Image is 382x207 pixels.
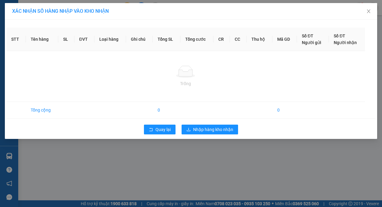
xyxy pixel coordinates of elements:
[74,28,94,51] th: ĐVT
[12,8,109,14] span: XÁC NHẬN SỐ HÀNG NHẬP VÀO KHO NHẬN
[58,28,74,51] th: SL
[126,28,153,51] th: Ghi chú
[334,40,357,45] span: Người nhận
[153,102,180,119] td: 0
[2,12,89,18] p: GỬI:
[360,3,377,20] button: Close
[144,125,176,134] button: rollbackQuay lại
[272,28,297,51] th: Mã GD
[213,28,230,51] th: CR
[302,40,321,45] span: Người gửi
[94,28,126,51] th: Loại hàng
[153,28,180,51] th: Tổng SL
[186,127,191,132] span: download
[247,28,272,51] th: Thu hộ
[6,28,26,51] th: STT
[20,3,70,9] strong: BIÊN NHẬN GỬI HÀNG
[32,33,42,39] span: HUY
[26,28,59,51] th: Tên hàng
[182,125,238,134] button: downloadNhập hàng kho nhận
[149,127,153,132] span: rollback
[2,20,61,32] span: VP [PERSON_NAME] ([GEOGRAPHIC_DATA])
[2,33,42,39] span: 0822686868 -
[366,9,371,14] span: close
[2,40,15,45] span: GIAO:
[2,20,89,32] p: NHẬN:
[12,12,59,18] span: VP [PERSON_NAME] -
[272,102,297,119] td: 0
[180,28,213,51] th: Tổng cước
[230,28,247,51] th: CC
[26,102,59,119] td: Tổng cộng
[155,126,171,133] span: Quay lại
[334,33,345,38] span: Số ĐT
[302,33,313,38] span: Số ĐT
[11,80,360,87] div: Trống
[193,126,233,133] span: Nhập hàng kho nhận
